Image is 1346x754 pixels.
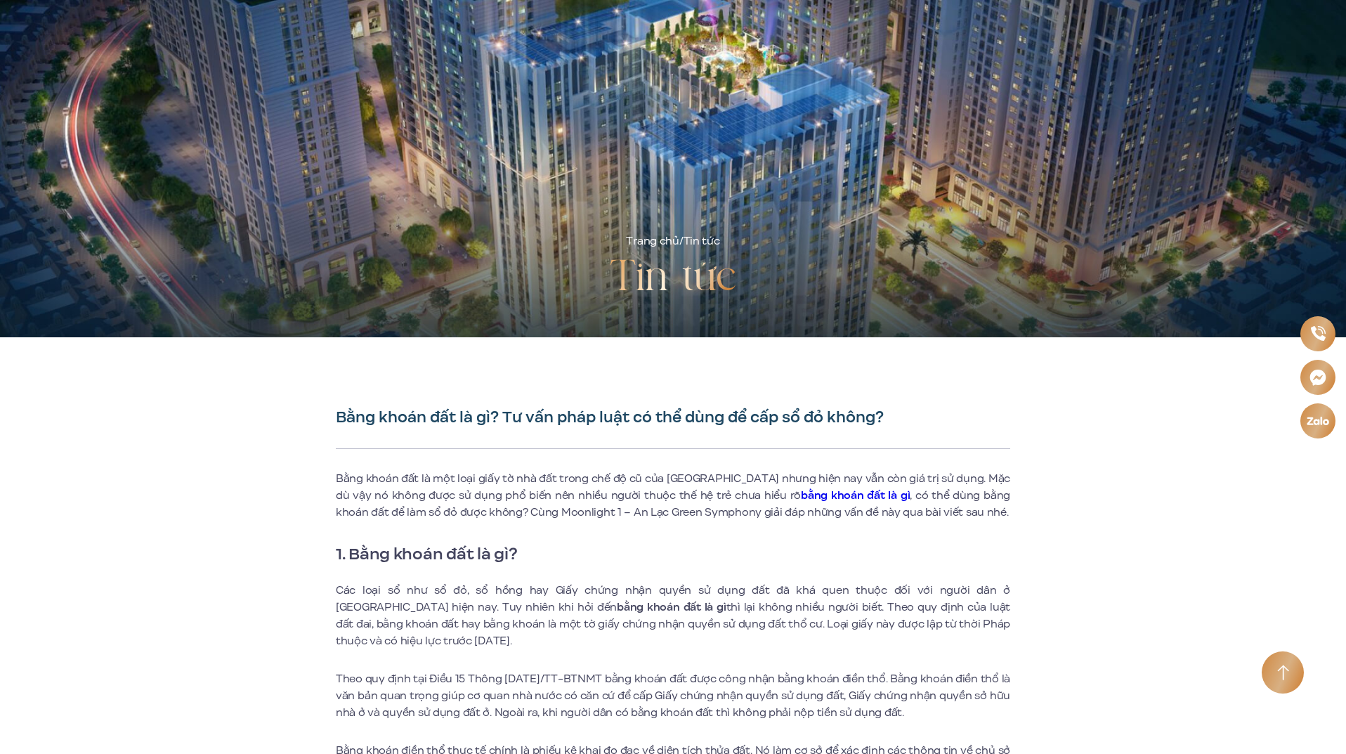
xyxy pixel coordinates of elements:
[1310,326,1325,341] img: Phone icon
[626,233,679,249] a: Trang chủ
[684,233,720,249] span: Tin tức
[617,599,726,615] strong: bằng khoán đất là gì
[610,250,736,306] h2: Tin tức
[801,488,910,503] a: bằng khoán đất là gì
[626,233,719,250] div: /
[336,582,1010,649] p: Các loại sổ như sổ đỏ, sổ hồng hay Giấy chứng nhận quyền sử dụng đất đã khá quen thuộc đối với ng...
[336,470,1010,521] p: Bằng khoán đất là một loại giấy tờ nhà đất trong chế độ cũ của [GEOGRAPHIC_DATA] nhưng hiện nay v...
[336,542,517,566] strong: 1. Bằng khoán đất là gì?
[1306,417,1329,425] img: Zalo icon
[1277,665,1289,681] img: Arrow icon
[1309,369,1326,386] img: Messenger icon
[336,670,1010,721] p: Theo quy định tại Điều 15 Thông [DATE]/TT-BTNMT bằng khoán đất được công nhận bằng khoán điền thổ...
[336,408,1010,427] h1: Bằng khoán đất là gì? Tư vấn pháp luật có thể dùng để cấp sổ đỏ không?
